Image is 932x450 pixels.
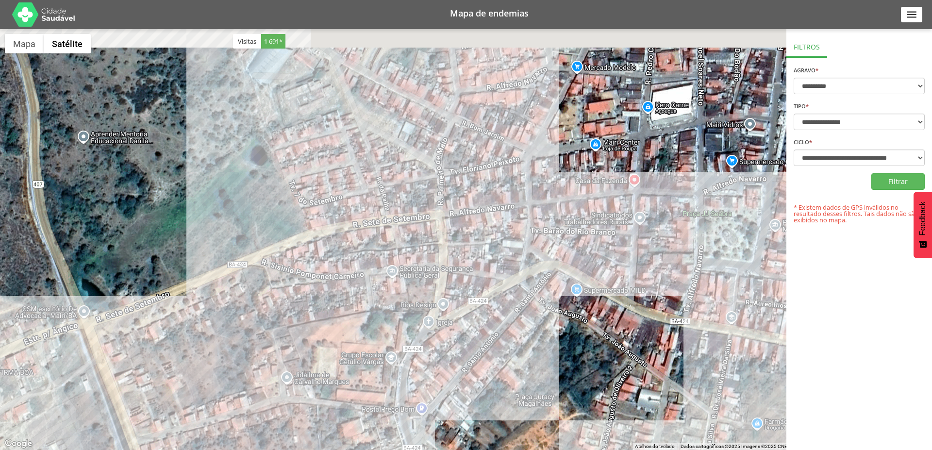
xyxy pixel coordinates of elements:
[233,34,285,49] div: Visitas
[794,103,809,109] label: Tipo
[44,34,91,53] button: Mostrar imagens de satélite
[794,67,818,73] label: Agravo
[871,173,925,190] button: Filtrar
[794,204,925,223] p: * Existem dados de GPS inválidos no resultado desses filtros. Tais dados não são exibidos no mapa.
[786,34,827,58] div: Filtros
[914,192,932,258] button: Feedback - Mostrar pesquisa
[905,8,918,21] i: 
[918,201,927,235] span: Feedback
[635,443,675,450] button: Atalhos do teclado
[87,9,891,17] h1: Mapa de endemias
[794,139,812,145] label: Ciclo
[681,444,853,449] span: Dados cartográficos ©2025 Imagens ©2025 CNES / Airbus, Maxar Technologies
[5,34,44,53] button: Mostrar mapa de ruas
[261,34,285,49] span: 1 691*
